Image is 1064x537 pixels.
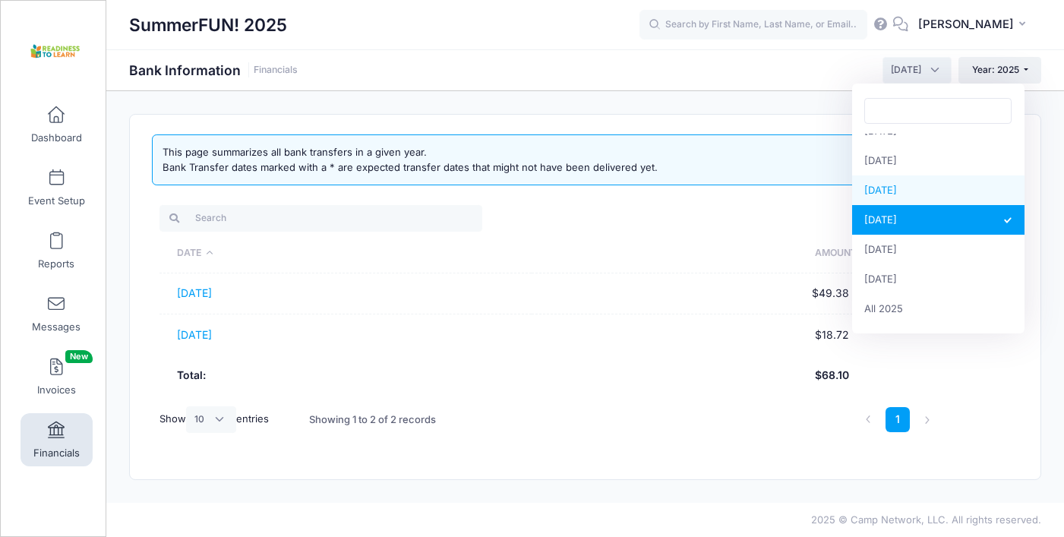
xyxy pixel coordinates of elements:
[163,145,658,175] div: This page summarizes all bank transfers in a given year. Bank Transfer dates marked with a * are ...
[37,384,76,396] span: Invoices
[159,234,532,273] th: Date: activate to sort column descending
[159,355,532,396] th: Total:
[532,273,857,314] td: $49.38
[908,8,1041,43] button: [PERSON_NAME]
[972,64,1019,75] span: Year: 2025
[811,513,1041,526] span: 2025 © Camp Network, LLC. All rights reserved.
[886,407,911,432] a: 1
[28,194,85,207] span: Event Setup
[177,328,212,341] a: [DATE]
[958,57,1041,83] button: Year: 2025
[918,16,1014,33] span: [PERSON_NAME]
[65,350,93,363] span: New
[21,161,93,214] a: Event Setup
[1,16,107,88] a: SummerFUN! 2025
[21,98,93,151] a: Dashboard
[254,65,298,76] a: Financials
[159,205,482,231] input: Search
[852,146,1025,175] li: [DATE]
[38,257,74,270] span: Reports
[532,314,857,355] td: $18.72
[532,234,857,273] th: Amount: activate to sort column ascending
[33,447,80,460] span: Financials
[852,264,1025,294] li: [DATE]
[21,224,93,277] a: Reports
[159,406,269,432] label: Show entries
[129,8,287,43] h1: SummerFUN! 2025
[177,286,212,299] a: [DATE]
[891,63,921,77] span: October 2025
[532,355,857,396] th: $68.10
[864,98,1012,124] input: Search
[186,406,236,432] select: Showentries
[852,175,1025,205] li: [DATE]
[882,57,952,83] span: October 2025
[26,24,83,81] img: SummerFUN! 2025
[852,205,1025,235] li: [DATE]
[31,131,82,144] span: Dashboard
[852,294,1025,324] li: All 2025
[309,403,436,437] div: Showing 1 to 2 of 2 records
[21,287,93,340] a: Messages
[639,10,867,40] input: Search by First Name, Last Name, or Email...
[32,321,81,333] span: Messages
[852,235,1025,264] li: [DATE]
[129,62,298,78] h1: Bank Information
[21,413,93,466] a: Financials
[21,350,93,403] a: InvoicesNew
